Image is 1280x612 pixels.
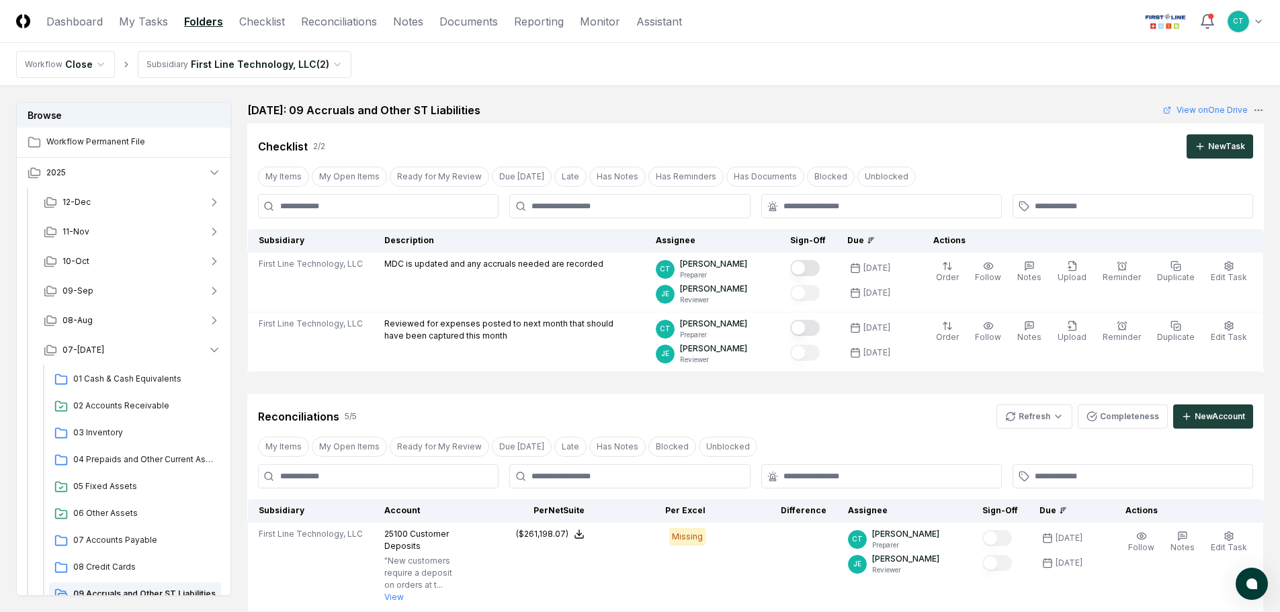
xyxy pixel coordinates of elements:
div: Missing [669,528,706,545]
div: New Account [1195,410,1245,423]
a: 08 Credit Cards [49,556,221,580]
button: Late [554,437,587,457]
span: CT [1233,16,1244,26]
span: Follow [975,272,1001,282]
div: [DATE] [1056,532,1082,544]
p: [PERSON_NAME] [680,258,747,270]
button: Mark complete [790,285,820,301]
button: Unblocked [857,167,916,187]
a: 04 Prepaids and Other Current Assets [49,448,221,472]
button: Unblocked [699,437,757,457]
span: 25100 [384,529,408,539]
p: Preparer [680,330,747,340]
button: Upload [1055,258,1089,286]
button: Notes [1015,318,1044,346]
span: JE [661,289,669,299]
button: CT [1226,9,1250,34]
span: 05 Fixed Assets [73,480,216,492]
span: Customer Deposits [384,529,449,551]
button: 12-Dec [33,187,232,217]
div: [DATE] [1056,557,1082,569]
span: 08-Aug [62,314,93,326]
div: Subsidiary [146,58,188,71]
span: Notes [1170,542,1195,552]
span: CT [660,324,671,334]
span: 04 Prepaids and Other Current Assets [73,453,216,466]
div: 5 / 5 [345,410,357,423]
button: 09-Sep [33,276,232,306]
span: JE [853,559,861,569]
button: 07-[DATE] [33,335,232,365]
button: Blocked [807,167,855,187]
button: Mark complete [790,320,820,336]
div: New Task [1208,140,1245,152]
p: Reviewer [872,565,939,575]
span: CT [660,264,671,274]
button: NewTask [1187,134,1253,159]
th: Sign-Off [972,499,1029,523]
button: Mark complete [790,345,820,361]
span: Workflow Permanent File [46,136,221,148]
a: Monitor [580,13,620,30]
div: Checklist [258,138,308,155]
a: View onOne Drive [1163,104,1248,116]
span: CT [852,534,863,544]
a: Reconciliations [301,13,377,30]
span: JE [661,349,669,359]
button: My Items [258,167,309,187]
img: Logo [16,14,30,28]
a: 07 Accounts Payable [49,529,221,553]
h2: [DATE]: 09 Accruals and Other ST Liabilities [247,102,480,118]
p: [PERSON_NAME] [872,553,939,565]
span: 02 Accounts Receivable [73,400,216,412]
div: Workflow [25,58,62,71]
p: Reviewed for expenses posted to next month that should have been captured this month [384,318,634,342]
a: 02 Accounts Receivable [49,394,221,419]
button: Refresh [996,404,1072,429]
p: Preparer [680,270,747,280]
div: [DATE] [863,322,890,334]
span: Edit Task [1211,542,1247,552]
p: Reviewer [680,295,747,305]
span: First Line Technology, LLC [259,528,363,540]
span: Upload [1058,272,1086,282]
button: Notes [1168,528,1197,556]
a: My Tasks [119,13,168,30]
div: Account [384,505,464,517]
span: Order [936,332,959,342]
button: Reminder [1100,258,1144,286]
span: Follow [1128,542,1154,552]
p: [PERSON_NAME] [680,318,747,330]
button: Has Notes [589,437,646,457]
a: 09 Accruals and Other ST Liabilities [49,582,221,607]
button: Notes [1015,258,1044,286]
button: 2025 [17,158,232,187]
th: Assignee [645,229,779,253]
button: Due Today [492,167,552,187]
th: Assignee [837,499,972,523]
div: Reconciliations [258,408,339,425]
p: MDC is updated and any accruals needed are recorded [384,258,603,270]
button: Mark complete [790,260,820,276]
button: 11-Nov [33,217,232,247]
button: Has Reminders [648,167,724,187]
button: Edit Task [1208,318,1250,346]
button: Ready for My Review [390,437,489,457]
span: 08 Credit Cards [73,561,216,573]
a: Documents [439,13,498,30]
span: Edit Task [1211,332,1247,342]
div: Due [847,234,901,247]
button: ($261,198.07) [516,528,585,540]
button: View [384,591,404,603]
div: [DATE] [863,287,890,299]
h3: Browse [17,103,230,128]
button: Order [933,318,962,346]
div: [DATE] [863,347,890,359]
button: Follow [972,318,1004,346]
p: Reviewer [680,355,747,365]
button: Has Notes [589,167,646,187]
span: 11-Nov [62,226,89,238]
span: Duplicate [1157,332,1195,342]
span: First Line Technology, LLC [259,258,363,270]
a: Checklist [239,13,285,30]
